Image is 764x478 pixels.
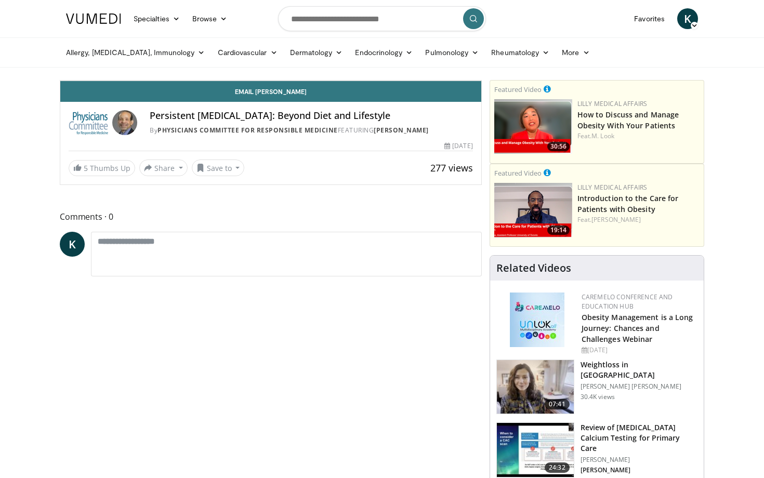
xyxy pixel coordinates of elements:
a: 30:56 [494,99,572,154]
a: Obesity Management is a Long Journey: Chances and Challenges Webinar [582,312,693,344]
small: Featured Video [494,85,542,94]
div: By FEATURING [150,126,472,135]
a: Lilly Medical Affairs [577,183,648,192]
span: 24:32 [545,462,570,473]
p: [PERSON_NAME] [581,466,697,474]
a: [PERSON_NAME] [591,215,641,224]
span: 30:56 [547,142,570,151]
a: Lilly Medical Affairs [577,99,648,108]
p: [PERSON_NAME] [581,456,697,464]
h3: Weightloss in [GEOGRAPHIC_DATA] [581,360,697,380]
span: 5 [84,163,88,173]
img: acc2e291-ced4-4dd5-b17b-d06994da28f3.png.150x105_q85_crop-smart_upscale.png [494,183,572,237]
a: M. Look [591,131,614,140]
input: Search topics, interventions [278,6,486,31]
img: 9983fed1-7565-45be-8934-aef1103ce6e2.150x105_q85_crop-smart_upscale.jpg [497,360,574,414]
p: [PERSON_NAME] [PERSON_NAME] [581,382,697,391]
img: Avatar [112,110,137,135]
div: [DATE] [444,141,472,151]
a: K [60,232,85,257]
div: [DATE] [582,346,695,355]
a: K [677,8,698,29]
a: Dermatology [284,42,349,63]
a: Endocrinology [349,42,419,63]
button: Save to [192,160,245,176]
a: Specialties [127,8,186,29]
img: f4af32e0-a3f3-4dd9-8ed6-e543ca885e6d.150x105_q85_crop-smart_upscale.jpg [497,423,574,477]
img: Physicians Committee for Responsible Medicine [69,110,108,135]
a: 19:14 [494,183,572,237]
a: CaReMeLO Conference and Education Hub [582,293,673,311]
p: 30.4K views [581,393,615,401]
a: More [556,42,596,63]
a: Allergy, [MEDICAL_DATA], Immunology [60,42,212,63]
a: Pulmonology [419,42,485,63]
a: Introduction to the Care for Patients with Obesity [577,193,679,214]
a: Email [PERSON_NAME] [60,81,481,102]
span: 277 views [430,162,473,174]
span: 07:41 [545,399,570,409]
a: Cardiovascular [212,42,284,63]
a: Physicians Committee for Responsible Medicine [157,126,338,135]
a: How to Discuss and Manage Obesity With Your Patients [577,110,679,130]
a: Rheumatology [485,42,556,63]
small: Featured Video [494,168,542,178]
img: VuMedi Logo [66,14,121,24]
h4: Related Videos [496,262,571,274]
img: 45df64a9-a6de-482c-8a90-ada250f7980c.png.150x105_q85_autocrop_double_scale_upscale_version-0.2.jpg [510,293,564,347]
h3: Review of [MEDICAL_DATA] Calcium Testing for Primary Care [581,422,697,454]
a: Browse [186,8,234,29]
a: 07:41 Weightloss in [GEOGRAPHIC_DATA] [PERSON_NAME] [PERSON_NAME] 30.4K views [496,360,697,415]
button: Share [139,160,188,176]
span: 19:14 [547,225,570,235]
img: c98a6a29-1ea0-4bd5-8cf5-4d1e188984a7.png.150x105_q85_crop-smart_upscale.png [494,99,572,154]
div: Feat. [577,215,700,224]
span: Comments 0 [60,210,482,223]
a: [PERSON_NAME] [374,126,429,135]
a: Favorites [628,8,671,29]
a: 5 Thumbs Up [69,160,135,176]
h4: Persistent [MEDICAL_DATA]: Beyond Diet and Lifestyle [150,110,472,122]
div: Feat. [577,131,700,141]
